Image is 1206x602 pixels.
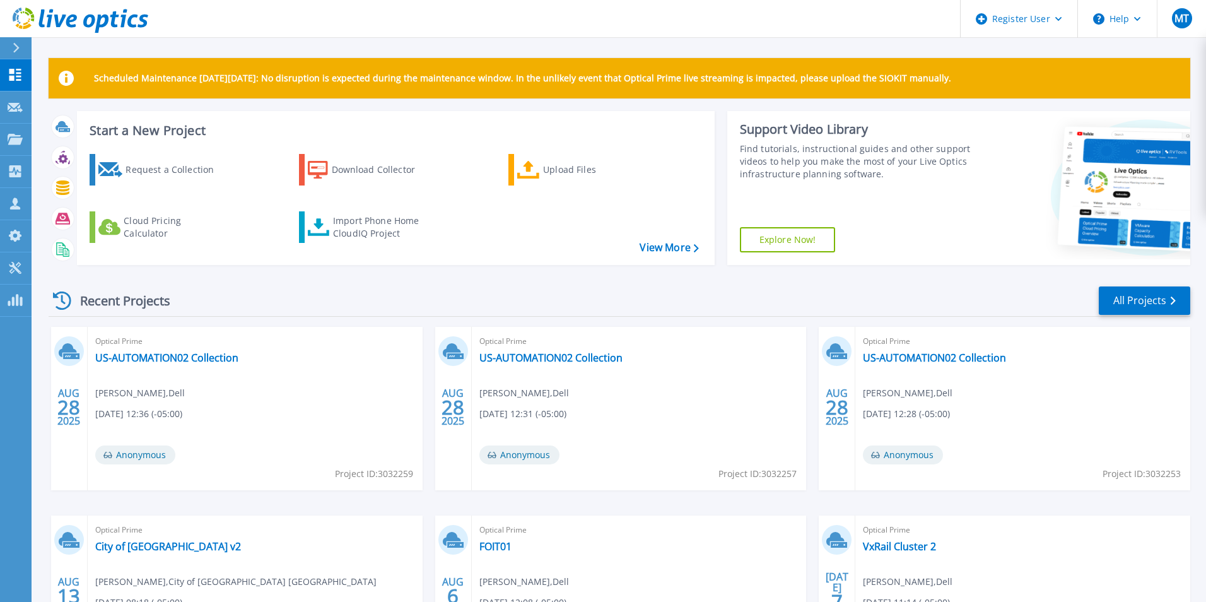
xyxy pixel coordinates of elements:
span: [DATE] 12:36 (-05:00) [95,407,182,421]
a: US-AUTOMATION02 Collection [95,351,238,364]
span: [PERSON_NAME] , Dell [479,386,569,400]
div: Upload Files [543,157,644,182]
a: Request a Collection [90,154,230,186]
span: [PERSON_NAME] , Dell [863,575,952,589]
span: [PERSON_NAME] , Dell [479,575,569,589]
a: Download Collector [299,154,440,186]
div: Import Phone Home CloudIQ Project [333,215,431,240]
a: City of [GEOGRAPHIC_DATA] v2 [95,540,241,553]
span: [DATE] 12:31 (-05:00) [479,407,566,421]
span: Project ID: 3032253 [1103,467,1181,481]
span: MT [1174,13,1189,23]
a: US-AUTOMATION02 Collection [863,351,1006,364]
div: Request a Collection [126,157,226,182]
a: US-AUTOMATION02 Collection [479,351,623,364]
span: Optical Prime [479,334,799,348]
a: All Projects [1099,286,1190,315]
span: 28 [57,402,80,413]
div: AUG 2025 [57,384,81,430]
span: [PERSON_NAME] , Dell [863,386,952,400]
p: Scheduled Maintenance [DATE][DATE]: No disruption is expected during the maintenance window. In t... [94,73,951,83]
h3: Start a New Project [90,124,698,138]
span: [PERSON_NAME] , City of [GEOGRAPHIC_DATA] [GEOGRAPHIC_DATA] [95,575,377,589]
a: VxRail Cluster 2 [863,540,936,553]
div: AUG 2025 [441,384,465,430]
div: Recent Projects [49,285,187,316]
a: Cloud Pricing Calculator [90,211,230,243]
span: Optical Prime [863,523,1183,537]
a: View More [640,242,698,254]
span: [PERSON_NAME] , Dell [95,386,185,400]
div: AUG 2025 [825,384,849,430]
span: 28 [826,402,848,413]
div: Find tutorials, instructional guides and other support videos to help you make the most of your L... [740,143,976,180]
span: [DATE] 12:28 (-05:00) [863,407,950,421]
span: 6 [447,591,459,601]
span: Optical Prime [95,523,415,537]
span: 13 [57,591,80,601]
span: Anonymous [95,446,175,464]
span: Anonymous [863,446,943,464]
div: Support Video Library [740,121,976,138]
span: 28 [442,402,464,413]
div: Download Collector [332,157,433,182]
div: Cloud Pricing Calculator [124,215,225,240]
span: Optical Prime [95,334,415,348]
a: Explore Now! [740,227,836,252]
span: Project ID: 3032259 [335,467,413,481]
span: Optical Prime [479,523,799,537]
a: Upload Files [508,154,649,186]
span: Anonymous [479,446,559,464]
span: Optical Prime [863,334,1183,348]
span: Project ID: 3032257 [718,467,797,481]
a: FOIT01 [479,540,512,553]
